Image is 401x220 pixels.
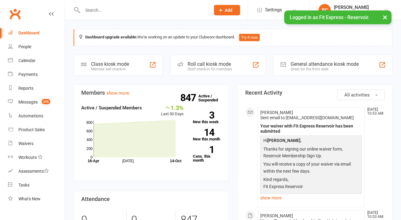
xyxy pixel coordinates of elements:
[8,109,65,123] a: Automations
[260,213,293,218] span: [PERSON_NAME]
[18,30,40,35] div: Dashboard
[214,5,240,15] button: Add
[260,194,362,202] a: show more
[8,178,65,192] a: Tasks
[18,100,38,104] div: Messages
[8,192,65,206] a: What's New
[8,123,65,137] a: Product Sales
[42,99,50,104] span: 295
[262,146,360,161] p: Thanks for signing our online waiver form, Reservoir Membership Sign Up.
[8,81,65,95] a: Reports
[262,176,360,191] p: Kind regards, Fit Express Reservoir
[193,129,221,141] a: 14New this month
[8,26,65,40] a: Dashboard
[18,127,45,132] div: Product Sales
[193,128,214,137] strong: 14
[85,35,137,39] strong: Dashboard upgrade available:
[8,54,65,68] a: Calendar
[262,161,360,176] p: You will receive a copy of your waiver via email within the next few days.
[106,90,129,96] a: show more
[188,61,232,67] div: Roll call kiosk mode
[380,10,391,24] button: ×
[81,196,221,202] h3: Attendance
[180,93,198,102] strong: 847
[193,112,221,124] a: 3New this week
[193,111,214,120] strong: 3
[18,141,33,146] div: Waivers
[81,105,142,111] strong: Active / Suspended Members
[364,211,384,219] time: [DATE] 10:53 AM
[18,196,40,201] div: What's New
[198,89,225,107] a: 847Active / Suspended
[245,90,385,96] h3: Recent Activity
[8,164,65,178] a: Assessments
[91,67,129,71] div: Member self check-in
[290,14,369,20] span: Logged in as Fit Express - Reservoir.
[260,110,293,115] span: [PERSON_NAME]
[81,90,221,96] h3: Members
[188,67,232,71] div: Staff check-in for members
[337,90,385,100] button: All activities
[225,8,232,13] span: Add
[18,72,38,77] div: Payments
[267,138,300,143] strong: [PERSON_NAME]
[265,3,282,17] span: Settings
[18,113,43,118] div: Automations
[8,95,65,109] a: Messages 295
[239,34,260,41] button: Try it now
[18,58,36,63] div: Calendar
[91,61,129,67] div: Class kiosk mode
[8,40,65,54] a: People
[18,169,49,174] div: Assessments
[260,124,362,134] div: Your waiver with Fit Express Reservoir has been submitted
[8,68,65,81] a: Payments
[193,145,214,154] strong: 1
[18,183,29,187] div: Tasks
[334,5,376,10] div: [PERSON_NAME]
[364,108,384,116] time: [DATE] 10:53 AM
[18,44,31,49] div: People
[7,6,23,22] a: Clubworx
[8,137,65,151] a: Waivers
[334,10,376,16] div: Fit Express - Reservoir
[81,6,206,14] input: Search...
[260,115,354,120] span: Sent email to [EMAIL_ADDRESS][DOMAIN_NAME]
[291,61,359,67] div: General attendance kiosk mode
[291,67,359,71] div: Great for the front desk
[319,4,331,16] div: SC
[18,86,33,91] div: Reports
[161,104,184,117] div: Last 30 Days
[193,146,221,162] a: 1Canx. this month
[18,155,37,160] div: Workouts
[74,29,392,46] div: We're working on an update to your Clubworx dashboard.
[8,151,65,164] a: Workouts
[262,137,360,145] p: Hi ,
[161,104,184,111] div: 1.3%
[344,92,370,98] span: All activities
